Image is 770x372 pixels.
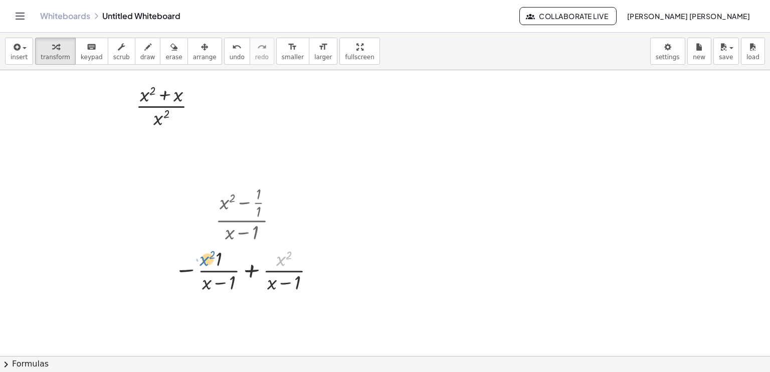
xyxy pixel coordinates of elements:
[81,54,103,61] span: keypad
[187,38,222,65] button: arrange
[165,54,182,61] span: erase
[257,41,267,53] i: redo
[232,41,242,53] i: undo
[35,38,76,65] button: transform
[140,54,155,61] span: draw
[255,54,269,61] span: redo
[193,54,217,61] span: arrange
[160,38,187,65] button: erase
[108,38,135,65] button: scrub
[11,54,28,61] span: insert
[224,38,250,65] button: undoundo
[40,11,90,21] a: Whiteboards
[713,38,739,65] button: save
[693,54,705,61] span: new
[230,54,245,61] span: undo
[528,12,608,21] span: Collaborate Live
[288,41,297,53] i: format_size
[276,38,309,65] button: format_sizesmaller
[345,54,374,61] span: fullscreen
[314,54,332,61] span: larger
[250,38,274,65] button: redoredo
[113,54,130,61] span: scrub
[339,38,379,65] button: fullscreen
[282,54,304,61] span: smaller
[627,12,750,21] span: [PERSON_NAME] [PERSON_NAME]
[12,8,28,24] button: Toggle navigation
[41,54,70,61] span: transform
[309,38,337,65] button: format_sizelarger
[5,38,33,65] button: insert
[519,7,617,25] button: Collaborate Live
[656,54,680,61] span: settings
[619,7,758,25] button: [PERSON_NAME] [PERSON_NAME]
[719,54,733,61] span: save
[135,38,161,65] button: draw
[87,41,96,53] i: keyboard
[75,38,108,65] button: keyboardkeypad
[687,38,711,65] button: new
[741,38,765,65] button: load
[318,41,328,53] i: format_size
[650,38,685,65] button: settings
[746,54,759,61] span: load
